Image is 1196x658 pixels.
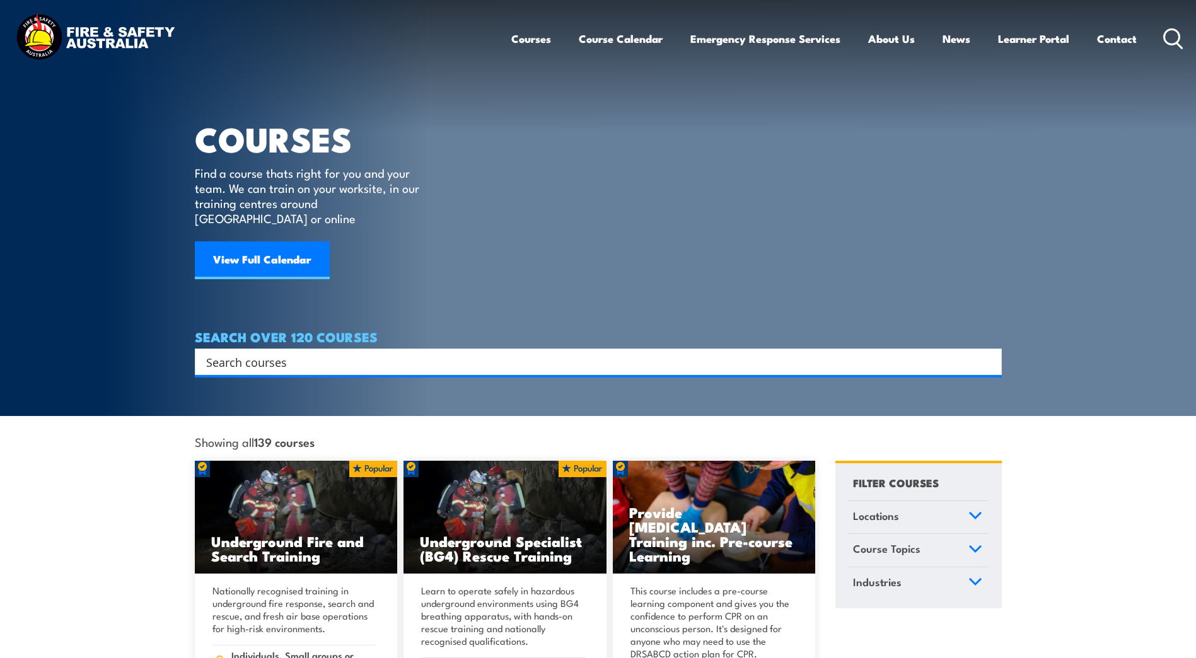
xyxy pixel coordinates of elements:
a: News [943,22,970,55]
h3: Underground Fire and Search Training [211,534,381,563]
span: Locations [853,507,899,524]
button: Search magnifier button [980,353,997,371]
span: Industries [853,574,902,591]
a: Locations [847,501,988,534]
span: Showing all [195,435,315,448]
a: Underground Fire and Search Training [195,461,398,574]
strong: 139 courses [254,433,315,450]
a: Underground Specialist (BG4) Rescue Training [404,461,607,574]
a: Course Topics [847,534,988,567]
p: Learn to operate safely in hazardous underground environments using BG4 breathing apparatus, with... [421,584,585,647]
img: Low Voltage Rescue and Provide CPR [613,461,816,574]
a: Courses [511,22,551,55]
img: Underground mine rescue [404,461,607,574]
form: Search form [209,353,977,371]
a: Provide [MEDICAL_DATA] Training inc. Pre-course Learning [613,461,816,574]
img: Underground mine rescue [195,461,398,574]
a: Contact [1097,22,1137,55]
h3: Underground Specialist (BG4) Rescue Training [420,534,590,563]
h1: COURSES [195,124,438,153]
p: Find a course thats right for you and your team. We can train on your worksite, in our training c... [195,165,425,226]
a: View Full Calendar [195,241,330,279]
span: Course Topics [853,540,920,557]
a: About Us [868,22,915,55]
a: Emergency Response Services [690,22,840,55]
a: Learner Portal [998,22,1069,55]
a: Course Calendar [579,22,663,55]
h4: FILTER COURSES [853,474,939,491]
h4: SEARCH OVER 120 COURSES [195,330,1002,343]
a: Industries [847,567,988,600]
h3: Provide [MEDICAL_DATA] Training inc. Pre-course Learning [629,505,799,563]
p: Nationally recognised training in underground fire response, search and rescue, and fresh air bas... [212,584,376,635]
input: Search input [206,352,974,371]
